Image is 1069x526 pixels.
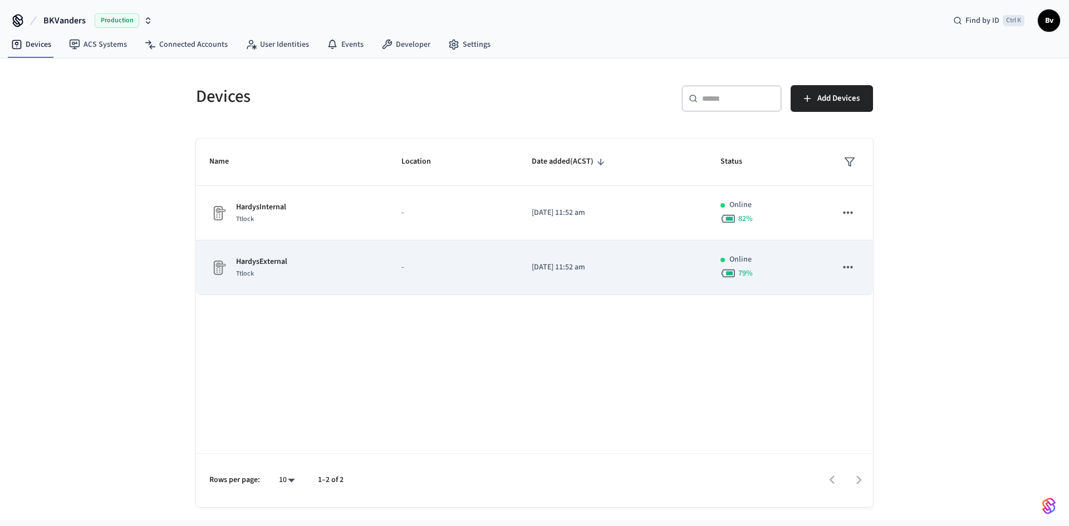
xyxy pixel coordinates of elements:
span: 79 % [738,268,753,279]
span: 82 % [738,213,753,224]
span: Location [401,153,445,170]
button: Add Devices [791,85,873,112]
span: Ttlock [236,214,254,224]
div: 10 [273,472,300,488]
span: Production [95,13,139,28]
a: Devices [2,35,60,55]
p: - [401,262,504,273]
img: SeamLogoGradient.69752ec5.svg [1042,497,1056,515]
p: [DATE] 11:52 am [532,262,694,273]
a: User Identities [237,35,318,55]
p: HardysInternal [236,201,286,213]
p: - [401,207,504,219]
p: HardysExternal [236,256,287,268]
span: Find by ID [965,15,999,26]
p: Rows per page: [209,474,260,486]
span: Bv [1039,11,1059,31]
p: Online [729,254,752,266]
a: Developer [372,35,439,55]
h5: Devices [196,85,528,108]
span: Name [209,153,243,170]
a: Connected Accounts [136,35,237,55]
table: sticky table [196,139,873,295]
a: ACS Systems [60,35,136,55]
span: Date added(ACST) [532,153,608,170]
span: Add Devices [817,91,860,106]
span: Ttlock [236,269,254,278]
span: Status [720,153,757,170]
span: Ctrl K [1003,15,1024,26]
p: [DATE] 11:52 am [532,207,694,219]
div: Find by IDCtrl K [944,11,1033,31]
a: Settings [439,35,499,55]
button: Bv [1038,9,1060,32]
img: Placeholder Lock Image [209,204,227,222]
span: BKVanders [43,14,86,27]
a: Events [318,35,372,55]
img: Placeholder Lock Image [209,259,227,277]
p: 1–2 of 2 [318,474,344,486]
p: Online [729,199,752,211]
